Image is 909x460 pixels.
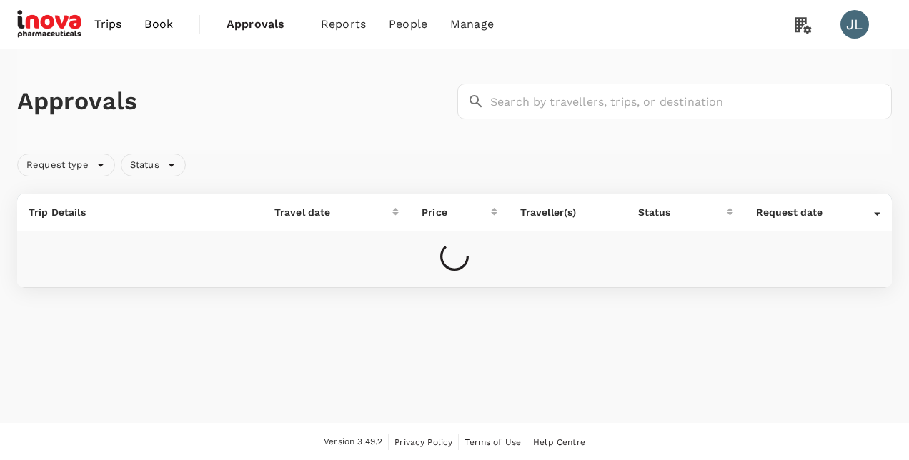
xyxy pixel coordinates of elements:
[17,9,83,40] img: iNova Pharmaceuticals
[144,16,173,33] span: Book
[840,10,869,39] div: JL
[638,205,727,219] div: Status
[490,84,892,119] input: Search by travellers, trips, or destination
[121,154,186,176] div: Status
[17,86,452,116] h1: Approvals
[321,16,366,33] span: Reports
[394,434,452,450] a: Privacy Policy
[520,205,615,219] p: Traveller(s)
[274,205,392,219] div: Travel date
[94,16,122,33] span: Trips
[450,16,494,33] span: Manage
[394,437,452,447] span: Privacy Policy
[227,16,298,33] span: Approvals
[29,205,252,219] p: Trip Details
[465,434,521,450] a: Terms of Use
[17,154,115,176] div: Request type
[533,434,585,450] a: Help Centre
[121,159,168,172] span: Status
[756,205,874,219] div: Request date
[324,435,382,449] span: Version 3.49.2
[18,159,97,172] span: Request type
[422,205,491,219] div: Price
[465,437,521,447] span: Terms of Use
[389,16,427,33] span: People
[533,437,585,447] span: Help Centre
